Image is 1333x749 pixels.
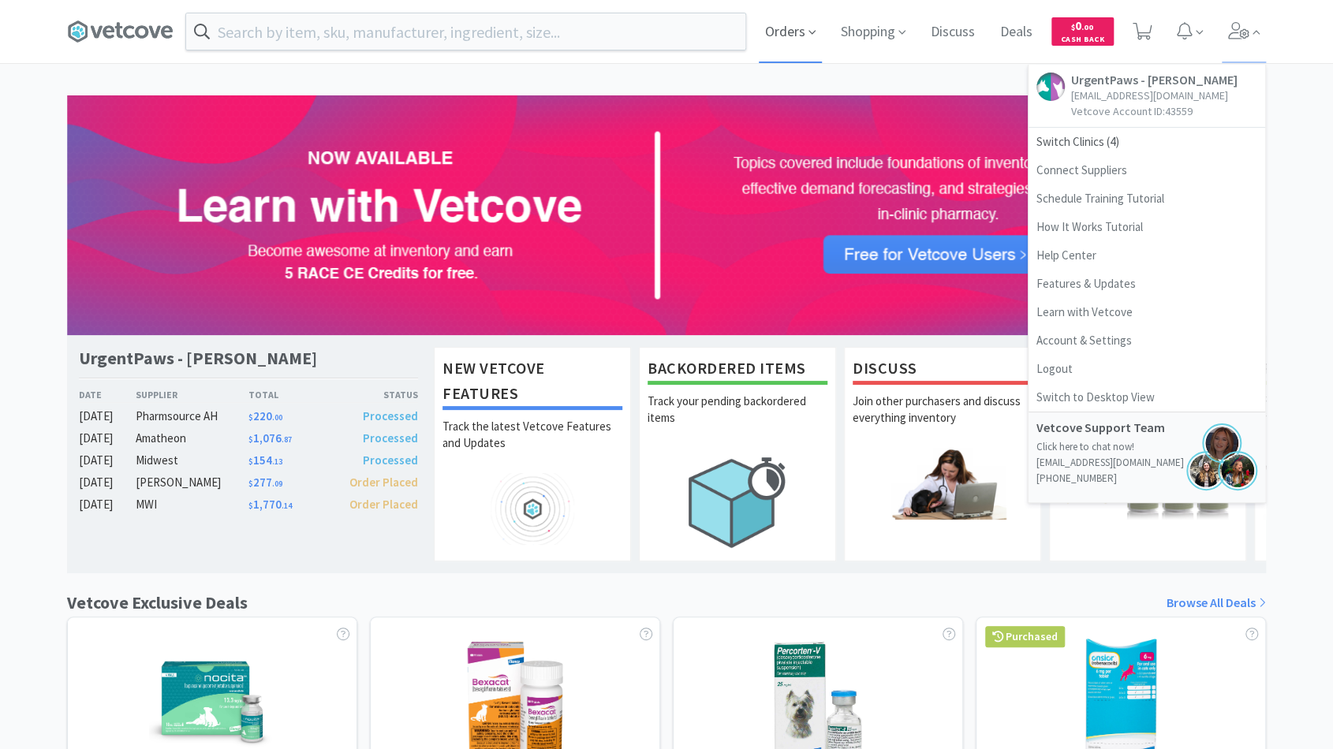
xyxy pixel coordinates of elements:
span: . 14 [282,501,292,511]
span: 1,076 [248,430,292,445]
a: Features & Updates [1029,270,1265,298]
span: 220 [248,408,282,423]
a: [DATE]MWI$1,770.14Order Placed [79,495,418,514]
div: MWI [136,495,248,514]
img: hero_feature_roadmap.png [442,473,622,545]
div: Amatheon [136,429,248,448]
img: jules.png [1202,423,1242,463]
a: Browse All Deals [1167,593,1266,613]
a: $0.00Cash Back [1051,10,1114,53]
a: Switch to Desktop View [1029,383,1265,412]
p: [EMAIL_ADDRESS][DOMAIN_NAME] [1071,88,1238,103]
h1: Discuss [853,356,1032,385]
span: $ [248,412,253,423]
span: Order Placed [349,497,418,512]
span: Switch Clinics ( 4 ) [1029,128,1265,156]
a: Account & Settings [1029,326,1265,355]
span: . 09 [272,479,282,489]
div: Date [79,387,136,402]
p: [PHONE_NUMBER] [1036,471,1257,486]
h5: Vetcove Support Team [1036,420,1194,435]
a: Discuss [924,25,981,39]
a: [DATE]Midwest$154.13Processed [79,451,418,470]
span: . 00 [272,412,282,423]
a: Help Center [1029,241,1265,270]
span: Processed [363,430,418,445]
a: Click here to chat now! [1036,440,1134,453]
img: 72e902af0f5a4fbaa8a378133742b35d.png [67,95,1266,335]
div: [DATE] [79,451,136,470]
h1: UrgentPaws - [PERSON_NAME] [79,347,317,370]
img: hero_backorders.png [648,448,827,556]
span: $ [248,479,253,489]
a: Backordered ItemsTrack your pending backordered items [639,347,836,561]
div: Pharmsource AH [136,407,248,426]
div: Total [248,387,334,402]
div: Supplier [136,387,248,402]
span: Cash Back [1061,35,1104,46]
span: $ [248,456,253,467]
a: Schedule Training Tutorial [1029,184,1265,213]
h1: New Vetcove Features [442,356,622,410]
div: [PERSON_NAME] [136,473,248,492]
img: hannah.png [1186,451,1226,490]
a: New Vetcove FeaturesTrack the latest Vetcove Features and Updates [434,347,631,561]
a: [DATE]Pharmsource AH$220.00Processed [79,407,418,426]
a: Connect Suppliers [1029,156,1265,184]
a: Logout [1029,355,1265,383]
span: $ [248,434,253,445]
p: Track your pending backordered items [648,393,827,448]
span: Order Placed [349,475,418,490]
div: [DATE] [79,473,136,492]
span: 1,770 [248,497,292,512]
span: 277 [248,475,282,490]
span: . 00 [1081,22,1093,32]
a: [DATE]Amatheon$1,076.87Processed [79,429,418,448]
a: Learn with Vetcove [1029,298,1265,326]
span: $ [248,501,253,511]
a: UrgentPaws - [PERSON_NAME][EMAIL_ADDRESS][DOMAIN_NAME]Vetcove Account ID:43559 [1029,65,1265,128]
span: Processed [363,453,418,468]
div: Midwest [136,451,248,470]
div: [DATE] [79,429,136,448]
a: DiscussJoin other purchasers and discuss everything inventory [844,347,1041,561]
span: . 87 [282,434,292,445]
h5: UrgentPaws - [PERSON_NAME] [1071,73,1238,88]
img: hero_discuss.png [853,448,1032,520]
a: How It Works Tutorial [1029,213,1265,241]
span: 154 [248,453,282,468]
h1: Backordered Items [648,356,827,385]
p: [EMAIL_ADDRESS][DOMAIN_NAME] [1036,455,1257,471]
img: jennifer.png [1218,451,1257,490]
span: Processed [363,408,418,423]
a: Deals [994,25,1039,39]
div: [DATE] [79,495,136,514]
p: Track the latest Vetcove Features and Updates [442,418,622,473]
input: Search by item, sku, manufacturer, ingredient, size... [186,13,745,50]
span: 0 [1071,18,1093,33]
div: Status [333,387,418,402]
p: Vetcove Account ID: 43559 [1071,103,1238,119]
p: Join other purchasers and discuss everything inventory [853,393,1032,448]
h1: Vetcove Exclusive Deals [67,589,248,617]
a: [DATE][PERSON_NAME]$277.09Order Placed [79,473,418,492]
span: $ [1071,22,1075,32]
div: [DATE] [79,407,136,426]
span: . 13 [272,456,282,467]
